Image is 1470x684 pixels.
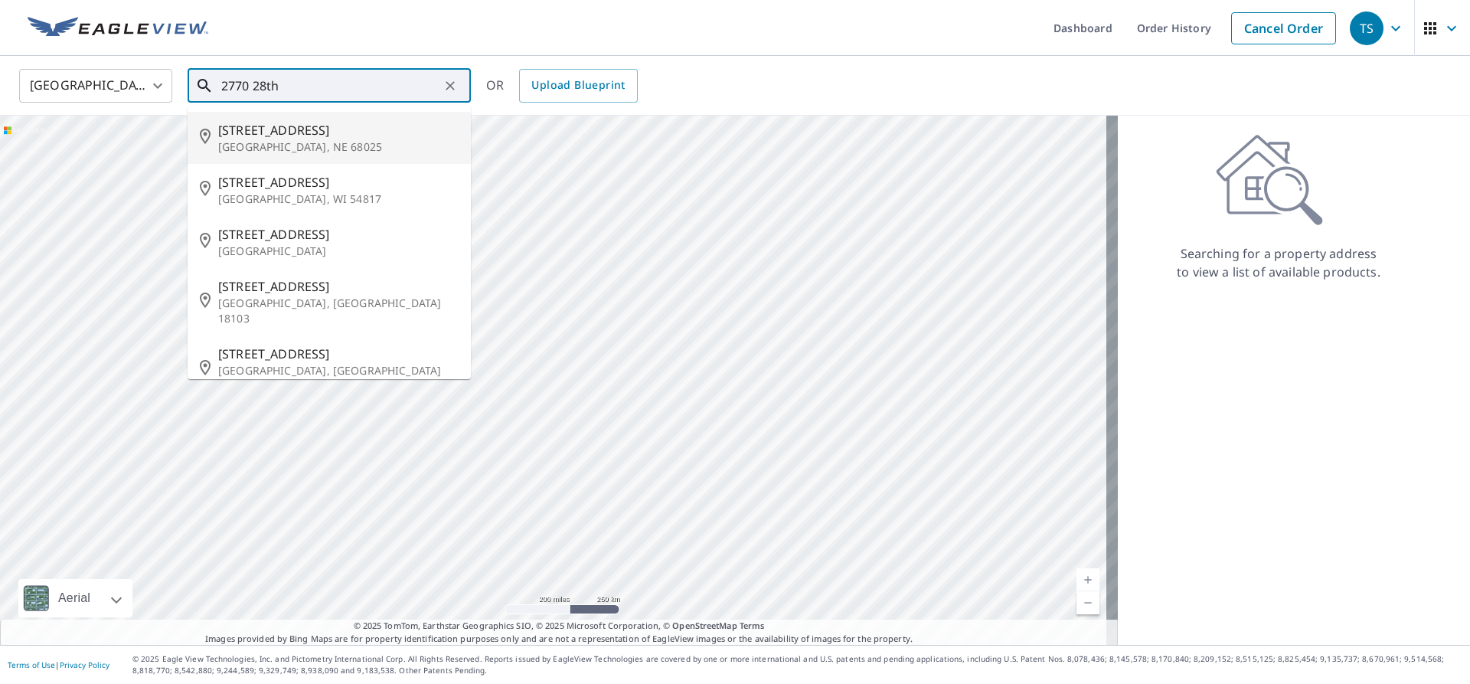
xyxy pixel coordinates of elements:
p: [GEOGRAPHIC_DATA], WI 54817 [218,191,459,207]
img: EV Logo [28,17,208,40]
span: [STREET_ADDRESS] [218,225,459,244]
input: Search by address or latitude-longitude [221,64,439,107]
div: [GEOGRAPHIC_DATA] [19,64,172,107]
a: Current Level 5, Zoom Out [1076,591,1099,614]
span: Upload Blueprint [531,76,625,95]
span: [STREET_ADDRESS] [218,121,459,139]
p: © 2025 Eagle View Technologies, Inc. and Pictometry International Corp. All Rights Reserved. Repo... [132,653,1462,676]
div: TS [1350,11,1383,45]
p: [GEOGRAPHIC_DATA], NE 68025 [218,139,459,155]
p: [GEOGRAPHIC_DATA], [GEOGRAPHIC_DATA] 16510 [218,363,459,394]
span: [STREET_ADDRESS] [218,345,459,363]
button: Clear [439,75,461,97]
p: [GEOGRAPHIC_DATA] [218,244,459,259]
a: OpenStreetMap [672,620,737,631]
p: [GEOGRAPHIC_DATA], [GEOGRAPHIC_DATA] 18103 [218,296,459,326]
div: OR [486,69,638,103]
div: Aerial [18,579,132,617]
a: Upload Blueprint [519,69,637,103]
a: Current Level 5, Zoom In [1076,568,1099,591]
span: [STREET_ADDRESS] [218,277,459,296]
a: Terms [740,620,765,631]
a: Terms of Use [8,659,55,670]
span: © 2025 TomTom, Earthstar Geographics SIO, © 2025 Microsoft Corporation, © [354,620,765,633]
a: Privacy Policy [60,659,109,670]
a: Cancel Order [1231,12,1336,44]
div: Aerial [54,579,95,617]
p: | [8,660,109,669]
span: [STREET_ADDRESS] [218,173,459,191]
p: Searching for a property address to view a list of available products. [1176,244,1381,281]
